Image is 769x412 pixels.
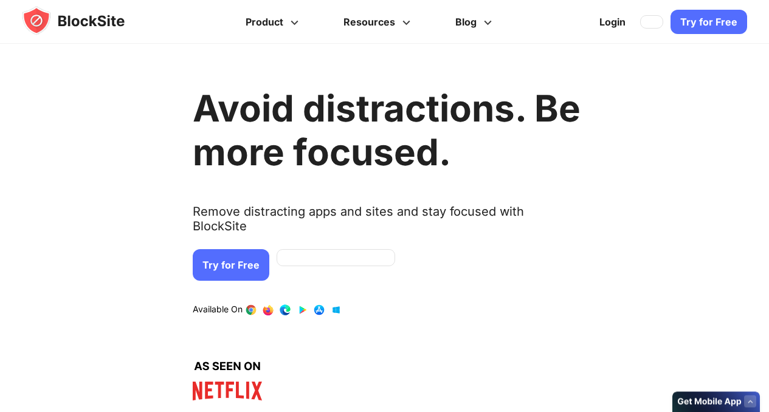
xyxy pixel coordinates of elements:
img: blocksite-icon.5d769676.svg [22,6,148,35]
text: Remove distracting apps and sites and stay focused with BlockSite [193,204,581,243]
text: Available On [193,304,243,316]
a: Try for Free [193,249,269,281]
a: Try for Free [671,10,747,34]
h1: Avoid distractions. Be more focused. [193,86,581,174]
a: Login [592,7,633,36]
